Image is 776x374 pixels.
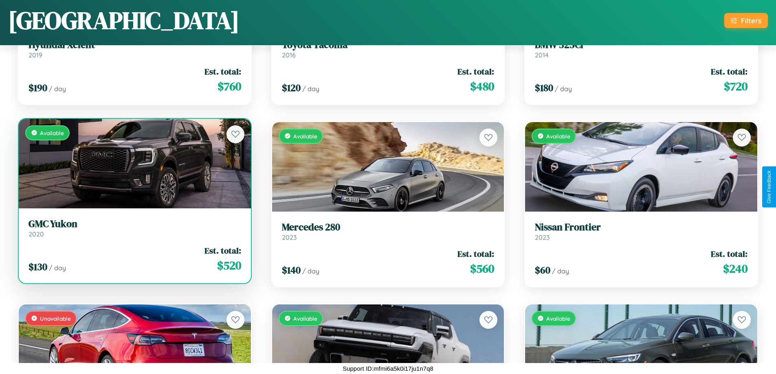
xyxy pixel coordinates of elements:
[535,221,747,233] h3: Nissan Frontier
[29,218,241,238] a: GMC Yukon2020
[546,315,570,322] span: Available
[282,39,495,51] h3: Toyota Tacoma
[293,315,317,322] span: Available
[204,245,241,256] span: Est. total:
[282,221,495,241] a: Mercedes 2802023
[40,129,64,136] span: Available
[555,85,572,93] span: / day
[724,78,747,94] span: $ 720
[535,221,747,241] a: Nissan Frontier2023
[343,363,433,374] p: Support ID: mfmi6a5k0i17ju1n7q8
[535,39,747,59] a: BMW 325Ci2014
[711,66,747,77] span: Est. total:
[546,133,570,140] span: Available
[29,51,42,59] span: 2019
[204,66,241,77] span: Est. total:
[282,51,296,59] span: 2016
[766,171,772,203] div: Give Feedback
[49,264,66,272] span: / day
[535,51,549,59] span: 2014
[535,81,553,94] span: $ 180
[724,13,768,28] button: Filters
[282,233,297,241] span: 2023
[282,221,495,233] h3: Mercedes 280
[29,81,47,94] span: $ 190
[470,260,494,277] span: $ 560
[40,315,71,322] span: Unavailable
[29,218,241,230] h3: GMC Yukon
[302,267,319,275] span: / day
[470,78,494,94] span: $ 480
[282,39,495,59] a: Toyota Tacoma2016
[282,263,301,277] span: $ 140
[535,263,550,277] span: $ 60
[723,260,747,277] span: $ 240
[293,133,317,140] span: Available
[535,39,747,51] h3: BMW 325Ci
[457,248,494,260] span: Est. total:
[552,267,569,275] span: / day
[282,81,301,94] span: $ 120
[218,78,241,94] span: $ 760
[29,39,241,51] h3: Hyundai Xcient
[217,257,241,273] span: $ 520
[49,85,66,93] span: / day
[302,85,319,93] span: / day
[711,248,747,260] span: Est. total:
[741,16,761,25] div: Filters
[29,230,44,238] span: 2020
[535,233,550,241] span: 2023
[29,260,47,273] span: $ 130
[8,4,240,37] h1: [GEOGRAPHIC_DATA]
[29,39,241,59] a: Hyundai Xcient2019
[457,66,494,77] span: Est. total:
